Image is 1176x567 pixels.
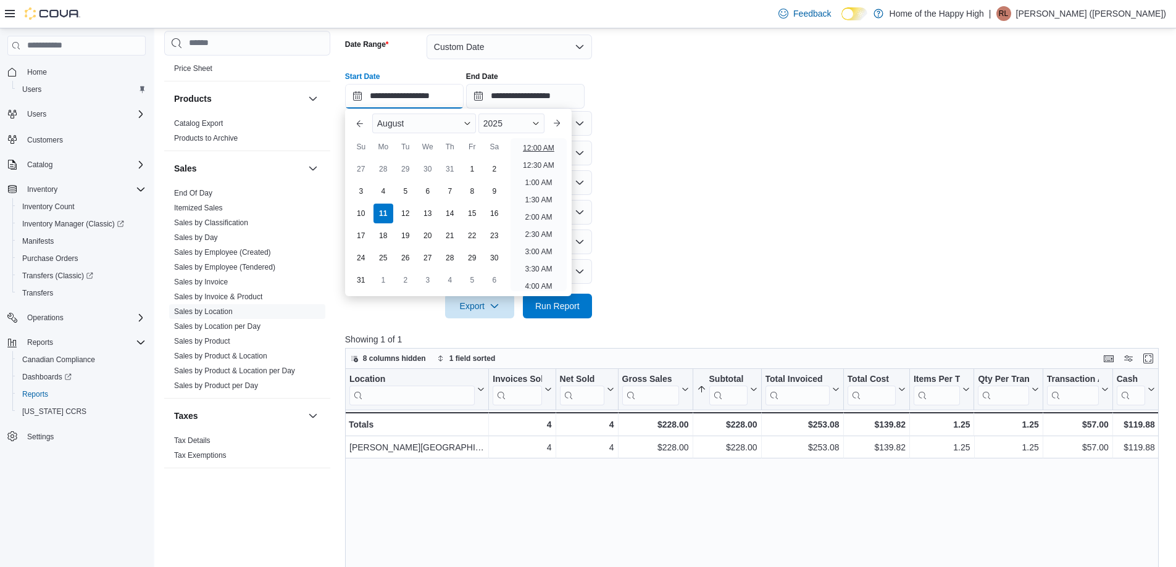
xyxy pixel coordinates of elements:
[22,429,146,444] span: Settings
[174,218,248,228] span: Sales by Classification
[174,203,223,213] span: Itemized Sales
[445,294,514,318] button: Export
[914,417,970,432] div: 1.25
[520,210,557,225] li: 2:00 AM
[466,72,498,81] label: End Date
[12,351,151,368] button: Canadian Compliance
[345,39,389,49] label: Date Range
[709,374,747,386] div: Subtotal
[847,374,895,386] div: Total Cost
[22,372,72,382] span: Dashboards
[174,277,228,287] span: Sales by Invoice
[847,417,905,432] div: $139.82
[174,292,262,302] span: Sales by Invoice & Product
[17,82,46,97] a: Users
[427,35,592,59] button: Custom Date
[17,199,146,214] span: Inventory Count
[12,368,151,386] a: Dashboards
[174,162,303,175] button: Sales
[22,407,86,416] span: [US_STATE] CCRS
[418,204,438,223] div: day-13
[174,351,267,361] span: Sales by Product & Location
[17,234,59,249] a: Manifests
[12,198,151,215] button: Inventory Count
[978,440,1038,455] div: 1.25
[1117,374,1145,405] div: Cash
[622,374,688,405] button: Gross Sales
[174,292,262,301] a: Sales by Invoice & Product
[478,114,544,133] div: Button. Open the year selector. 2025 is currently selected.
[483,118,503,128] span: 2025
[520,175,557,190] li: 1:00 AM
[440,204,460,223] div: day-14
[174,436,211,445] a: Tax Details
[696,417,757,432] div: $228.00
[989,6,991,21] p: |
[351,159,371,179] div: day-27
[418,159,438,179] div: day-30
[373,159,393,179] div: day-28
[1117,374,1155,405] button: Cash
[17,251,146,266] span: Purchase Orders
[174,233,218,242] a: Sales by Day
[17,352,146,367] span: Canadian Compliance
[518,141,559,155] li: 12:00 AM
[520,227,557,242] li: 2:30 AM
[27,109,46,119] span: Users
[914,374,961,386] div: Items Per Transaction
[164,116,330,151] div: Products
[1047,374,1099,386] div: Transaction Average
[978,374,1038,405] button: Qty Per Transaction
[22,65,52,80] a: Home
[22,271,93,281] span: Transfers (Classic)
[306,91,320,106] button: Products
[396,137,415,157] div: Tu
[17,404,146,419] span: Washington CCRS
[373,181,393,201] div: day-4
[914,374,970,405] button: Items Per Transaction
[373,248,393,268] div: day-25
[396,226,415,246] div: day-19
[418,270,438,290] div: day-3
[7,58,146,478] nav: Complex example
[709,374,747,405] div: Subtotal
[372,114,476,133] div: Button. Open the month selector. August is currently selected.
[174,322,261,331] a: Sales by Location per Day
[17,199,80,214] a: Inventory Count
[462,159,482,179] div: day-1
[174,262,275,272] span: Sales by Employee (Tendered)
[462,137,482,157] div: Fr
[373,137,393,157] div: Mo
[351,270,371,290] div: day-31
[520,262,557,276] li: 3:30 AM
[696,440,757,455] div: $228.00
[174,119,223,128] a: Catalog Export
[351,248,371,268] div: day-24
[520,244,557,259] li: 3:00 AM
[373,204,393,223] div: day-11
[22,131,146,147] span: Customers
[174,64,212,73] span: Price Sheet
[449,354,496,363] span: 1 field sorted
[27,135,63,145] span: Customers
[462,270,482,290] div: day-5
[485,270,504,290] div: day-6
[22,254,78,263] span: Purchase Orders
[22,310,69,325] button: Operations
[350,158,506,291] div: August, 2025
[174,204,223,212] a: Itemized Sales
[27,432,54,442] span: Settings
[2,63,151,81] button: Home
[462,204,482,223] div: day-15
[22,64,146,80] span: Home
[520,192,557,207] li: 1:30 AM
[890,6,984,21] p: Home of the Happy High
[174,337,230,346] a: Sales by Product
[841,20,842,21] span: Dark Mode
[2,428,151,445] button: Settings
[174,233,218,242] span: Sales by Day
[1016,6,1167,21] p: [PERSON_NAME] ([PERSON_NAME])
[22,335,58,350] button: Reports
[847,440,905,455] div: $139.82
[396,204,415,223] div: day-12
